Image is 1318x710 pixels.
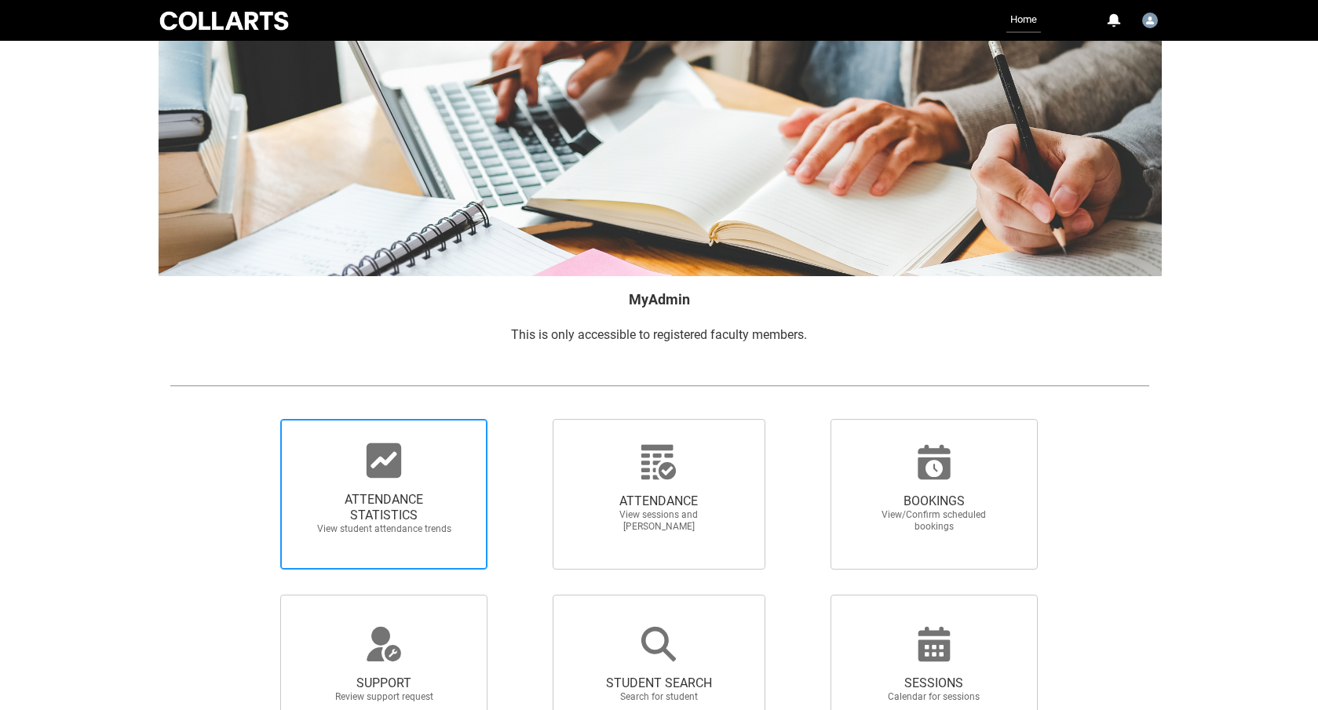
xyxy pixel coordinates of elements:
span: View/Confirm scheduled bookings [865,509,1003,533]
span: SESSIONS [865,675,1003,691]
span: View sessions and [PERSON_NAME] [590,509,728,533]
h2: MyAdmin [170,289,1149,310]
span: Review support request [315,691,453,703]
span: ATTENDANCE [590,493,728,509]
span: STUDENT SEARCH [590,675,728,691]
span: Search for student [590,691,728,703]
span: ATTENDANCE STATISTICS [315,492,453,523]
span: View student attendance trends [315,523,453,535]
span: SUPPORT [315,675,453,691]
span: BOOKINGS [865,493,1003,509]
img: REDU_GREY_LINE [170,377,1149,394]
span: This is only accessible to registered faculty members. [511,327,807,342]
img: Faculty.jwilson [1142,13,1158,28]
span: Calendar for sessions [865,691,1003,703]
a: Home [1006,8,1041,33]
button: User Profile Faculty.jwilson [1138,6,1162,31]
